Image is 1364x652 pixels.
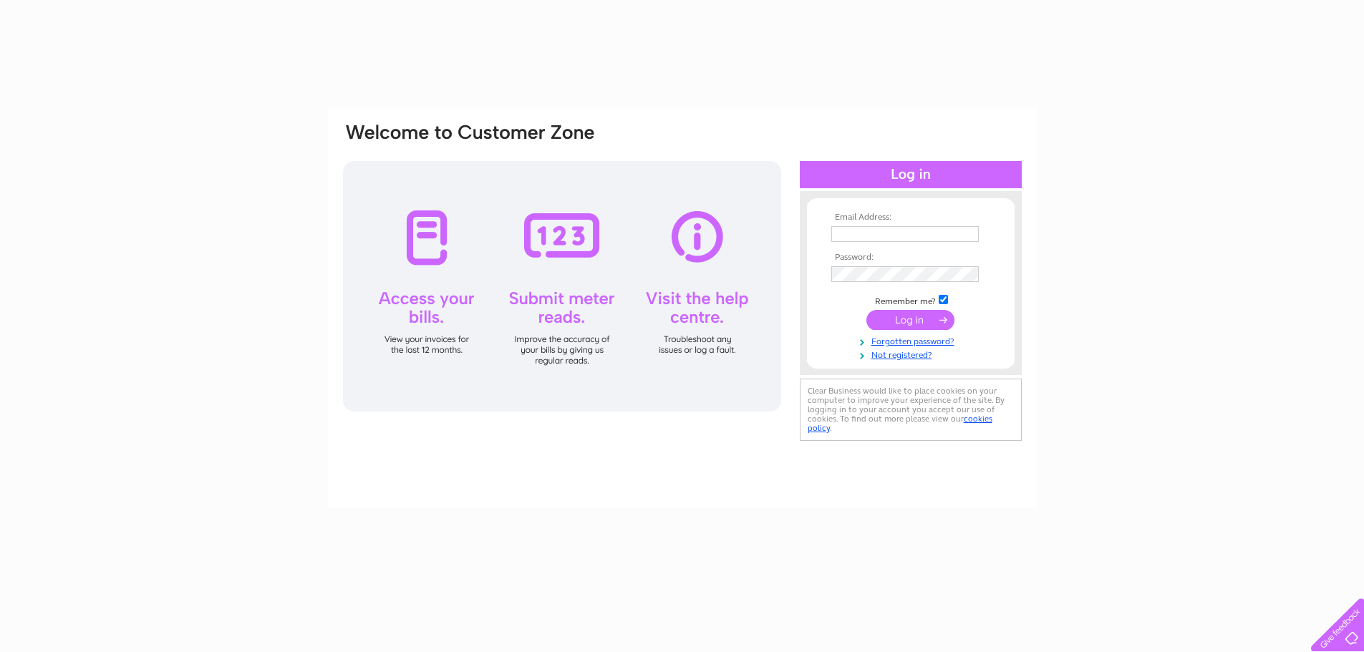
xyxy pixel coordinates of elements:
a: Not registered? [831,347,994,361]
th: Password: [828,253,994,263]
td: Remember me? [828,293,994,307]
a: Forgotten password? [831,334,994,347]
th: Email Address: [828,213,994,223]
input: Submit [866,310,954,330]
a: cookies policy [808,414,992,433]
div: Clear Business would like to place cookies on your computer to improve your experience of the sit... [800,379,1022,441]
